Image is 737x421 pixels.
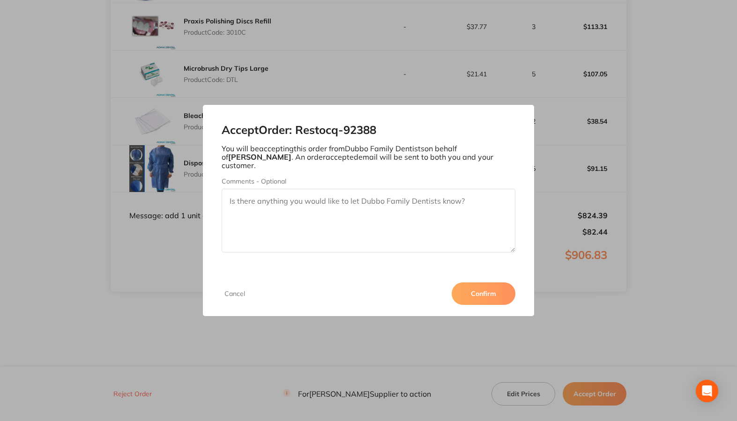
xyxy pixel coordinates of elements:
[228,152,291,162] b: [PERSON_NAME]
[452,282,515,305] button: Confirm
[696,380,718,402] div: Open Intercom Messenger
[222,144,516,170] p: You will be accepting this order from Dubbo Family Dentists on behalf of . An order accepted emai...
[222,177,516,185] label: Comments - Optional
[222,124,516,137] h2: Accept Order: Restocq- 92388
[222,289,248,298] button: Cancel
